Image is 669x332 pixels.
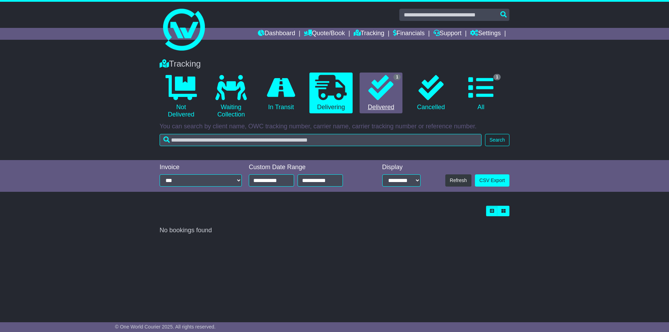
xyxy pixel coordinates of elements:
[460,73,502,114] a: 1 All
[382,164,421,171] div: Display
[160,73,202,121] a: Not Delivered
[470,28,501,40] a: Settings
[485,134,509,146] button: Search
[393,28,425,40] a: Financials
[160,164,242,171] div: Invoice
[156,59,513,69] div: Tracking
[160,123,509,130] p: You can search by client name, OWC tracking number, carrier name, carrier tracking number or refe...
[360,73,402,114] a: 1 Delivered
[249,164,361,171] div: Custom Date Range
[309,73,352,114] a: Delivering
[409,73,452,114] a: Cancelled
[115,324,216,330] span: © One World Courier 2025. All rights reserved.
[475,174,509,187] a: CSV Export
[258,28,295,40] a: Dashboard
[160,227,509,234] div: No bookings found
[260,73,302,114] a: In Transit
[209,73,252,121] a: Waiting Collection
[493,74,501,80] span: 1
[304,28,345,40] a: Quote/Book
[445,174,471,187] button: Refresh
[354,28,384,40] a: Tracking
[393,74,401,80] span: 1
[433,28,462,40] a: Support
